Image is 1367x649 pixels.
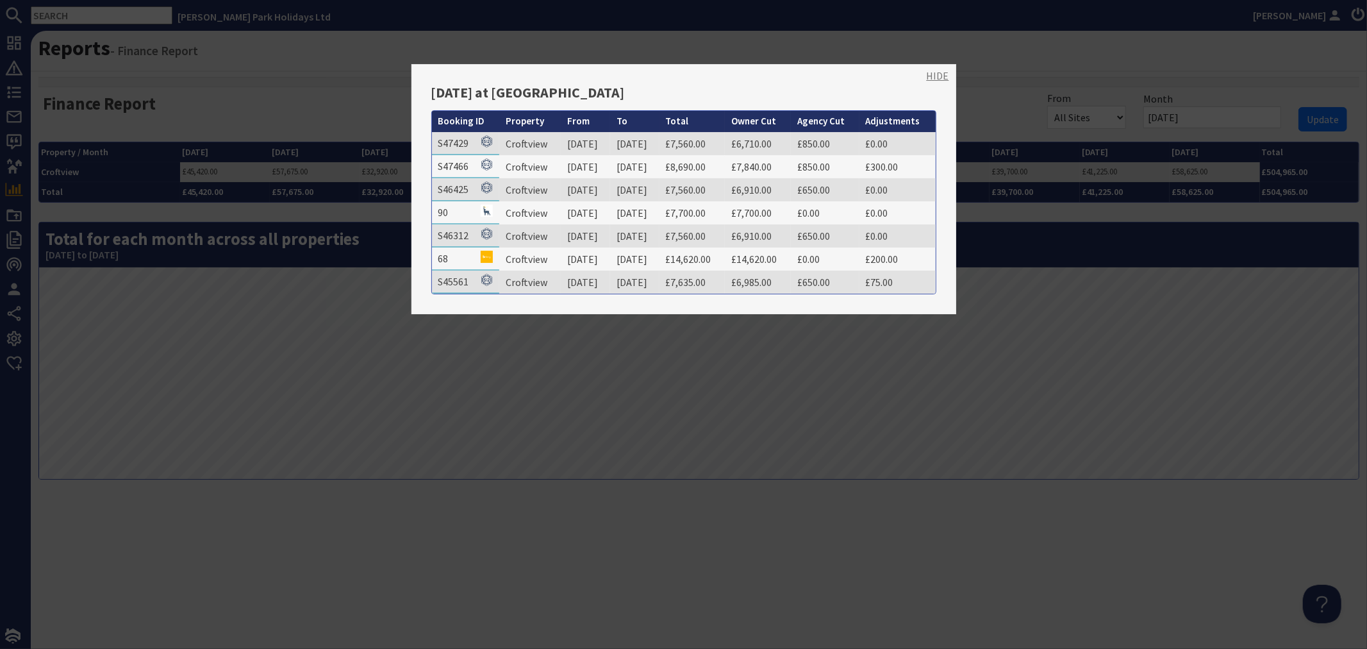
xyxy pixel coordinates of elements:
[481,251,493,263] img: Referer: Bing
[666,276,706,289] a: £7,635.00
[666,253,711,265] a: £14,620.00
[731,137,772,150] a: £6,710.00
[797,276,830,289] a: £650.00
[725,111,791,132] th: Owner Cut
[731,160,772,173] a: £7,840.00
[866,230,888,242] a: £0.00
[567,160,598,173] a: [DATE]
[731,183,772,196] a: £6,910.00
[617,183,647,196] a: [DATE]
[617,206,647,219] a: [DATE]
[659,111,725,132] th: Total
[481,158,493,171] img: Referer: Sleeps 12
[666,137,706,150] a: £7,560.00
[506,137,547,150] a: Croftview
[561,111,610,132] th: From
[731,276,772,289] a: £6,985.00
[617,276,647,289] a: [DATE]
[866,183,888,196] a: £0.00
[567,276,598,289] a: [DATE]
[797,253,820,265] a: £0.00
[617,253,647,265] a: [DATE]
[567,230,598,242] a: [DATE]
[617,137,647,150] a: [DATE]
[506,276,547,289] a: Croftview
[866,253,899,265] a: £200.00
[927,68,949,83] a: HIDE
[506,206,547,219] a: Croftview
[866,206,888,219] a: £0.00
[438,229,469,242] a: S46312
[506,183,547,196] a: Croftview
[866,137,888,150] a: £0.00
[610,111,659,132] th: To
[431,84,936,101] h3: [DATE] at [GEOGRAPHIC_DATA]
[567,183,598,196] a: [DATE]
[859,111,936,132] th: Adjustments
[797,137,830,150] a: £850.00
[866,276,893,289] a: £75.00
[666,160,706,173] a: £8,690.00
[438,183,469,196] a: S46425
[438,252,449,265] a: 68
[666,183,706,196] a: £7,560.00
[797,206,820,219] a: £0.00
[666,230,706,242] a: £7,560.00
[438,275,469,288] a: S45561
[506,253,547,265] a: Croftview
[866,160,899,173] a: £300.00
[617,160,647,173] a: [DATE]
[438,137,469,149] a: S47429
[506,230,547,242] a: Croftview
[438,160,469,173] a: S47466
[432,111,499,132] th: Booking ID
[499,111,561,132] th: Property
[567,253,598,265] a: [DATE]
[506,160,547,173] a: Croftview
[481,205,493,217] img: Referer: Hinton Park Holidays Ltd
[731,230,772,242] a: £6,910.00
[567,206,598,219] a: [DATE]
[797,183,830,196] a: £650.00
[481,274,493,286] img: Referer: Sleeps 12
[481,228,493,240] img: Referer: Sleeps 12
[731,206,772,219] a: £7,700.00
[481,135,493,147] img: Referer: Sleeps 12
[438,206,449,219] a: 90
[567,137,598,150] a: [DATE]
[617,230,647,242] a: [DATE]
[797,230,830,242] a: £650.00
[797,160,830,173] a: £850.00
[791,111,859,132] th: Agency Cut
[666,206,706,219] a: £7,700.00
[731,253,777,265] a: £14,620.00
[481,181,493,194] img: Referer: Sleeps 12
